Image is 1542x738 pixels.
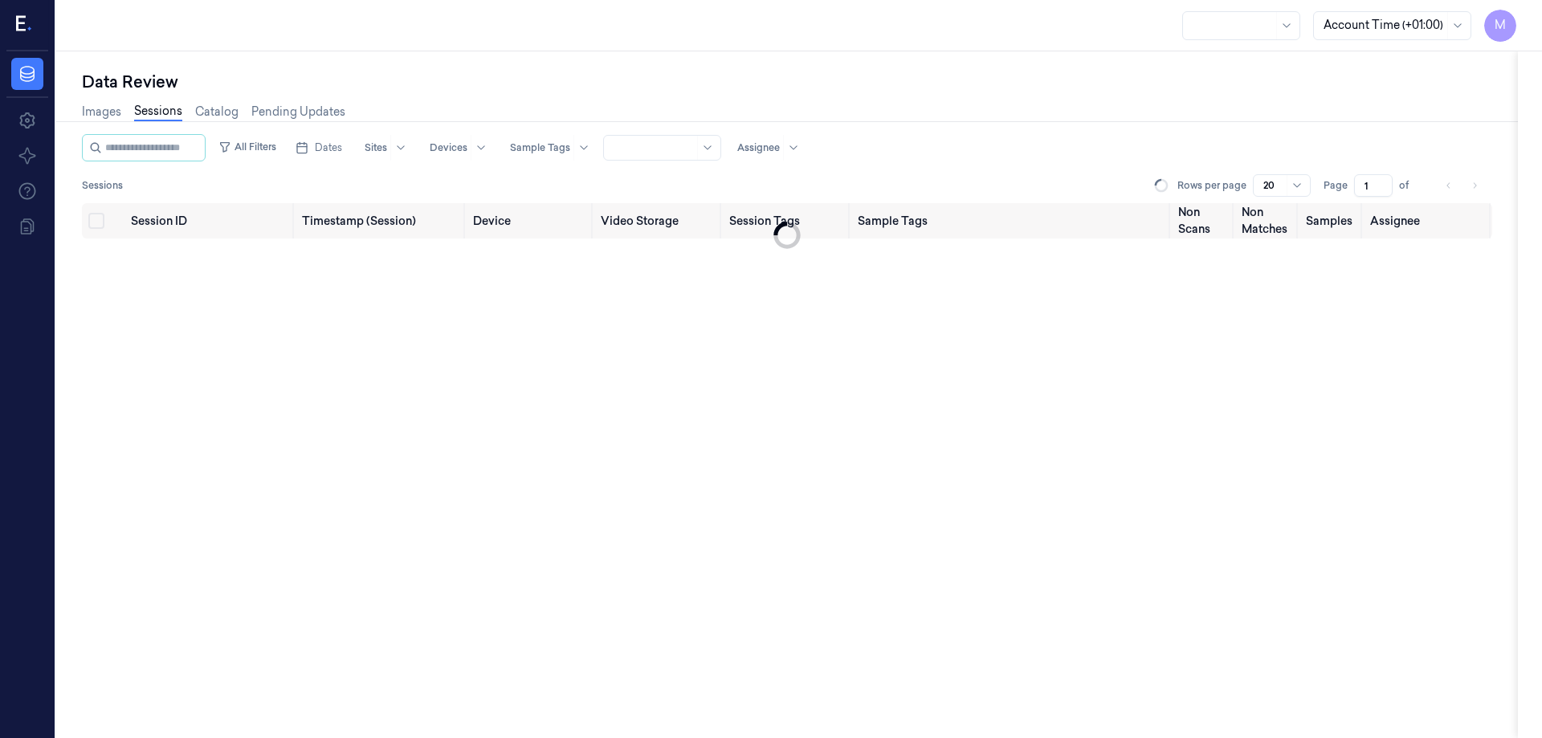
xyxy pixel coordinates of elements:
nav: pagination [1438,174,1486,197]
th: Timestamp (Session) [296,203,467,239]
a: Catalog [195,104,239,120]
span: Sessions [82,178,123,193]
span: Page [1324,178,1348,193]
th: Session Tags [723,203,851,239]
a: Sessions [134,103,182,121]
a: Pending Updates [251,104,345,120]
button: Select all [88,213,104,229]
th: Device [467,203,595,239]
th: Sample Tags [851,203,1172,239]
th: Session ID [124,203,296,239]
a: Images [82,104,121,120]
button: Dates [289,135,349,161]
p: Rows per page [1177,178,1246,193]
button: All Filters [212,134,283,160]
th: Non Scans [1172,203,1236,239]
th: Assignee [1364,203,1492,239]
div: Data Review [82,71,1492,93]
th: Non Matches [1235,203,1299,239]
button: M [1484,10,1516,42]
span: Dates [315,141,342,155]
th: Samples [1299,203,1364,239]
th: Video Storage [594,203,723,239]
span: of [1399,178,1425,193]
